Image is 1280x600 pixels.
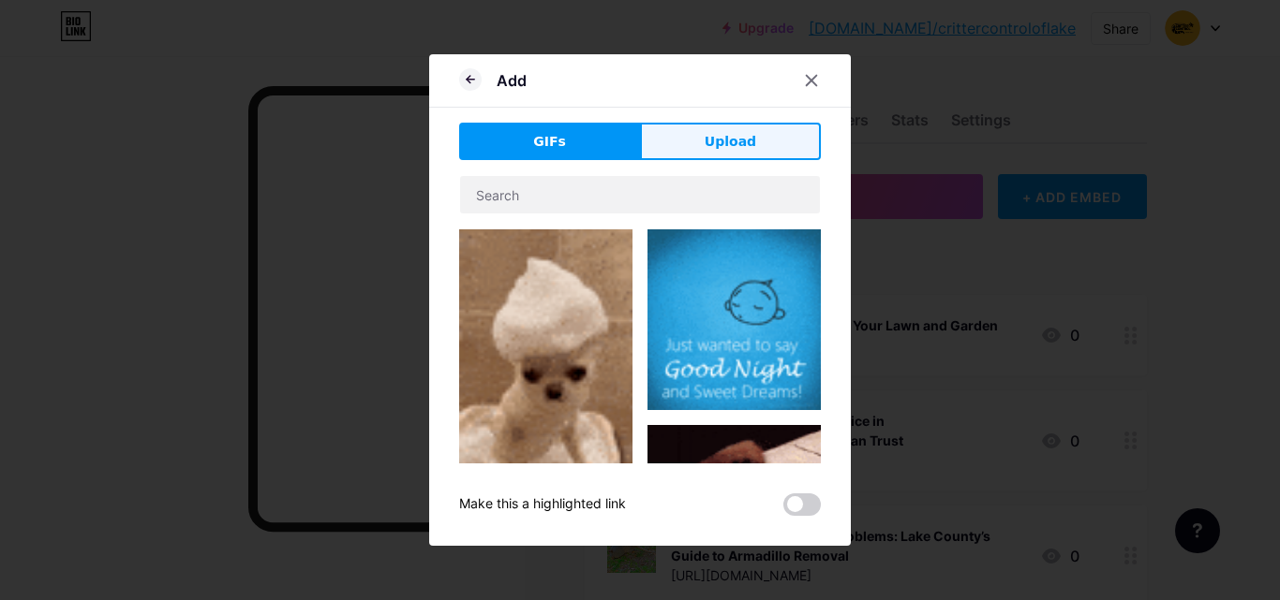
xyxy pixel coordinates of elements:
[533,132,566,152] span: GIFs
[647,425,821,581] img: Gihpy
[647,229,821,410] img: Gihpy
[497,69,527,92] div: Add
[459,229,633,538] img: Gihpy
[640,123,821,160] button: Upload
[705,132,756,152] span: Upload
[459,493,626,516] div: Make this a highlighted link
[459,123,640,160] button: GIFs
[460,176,820,213] input: Search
